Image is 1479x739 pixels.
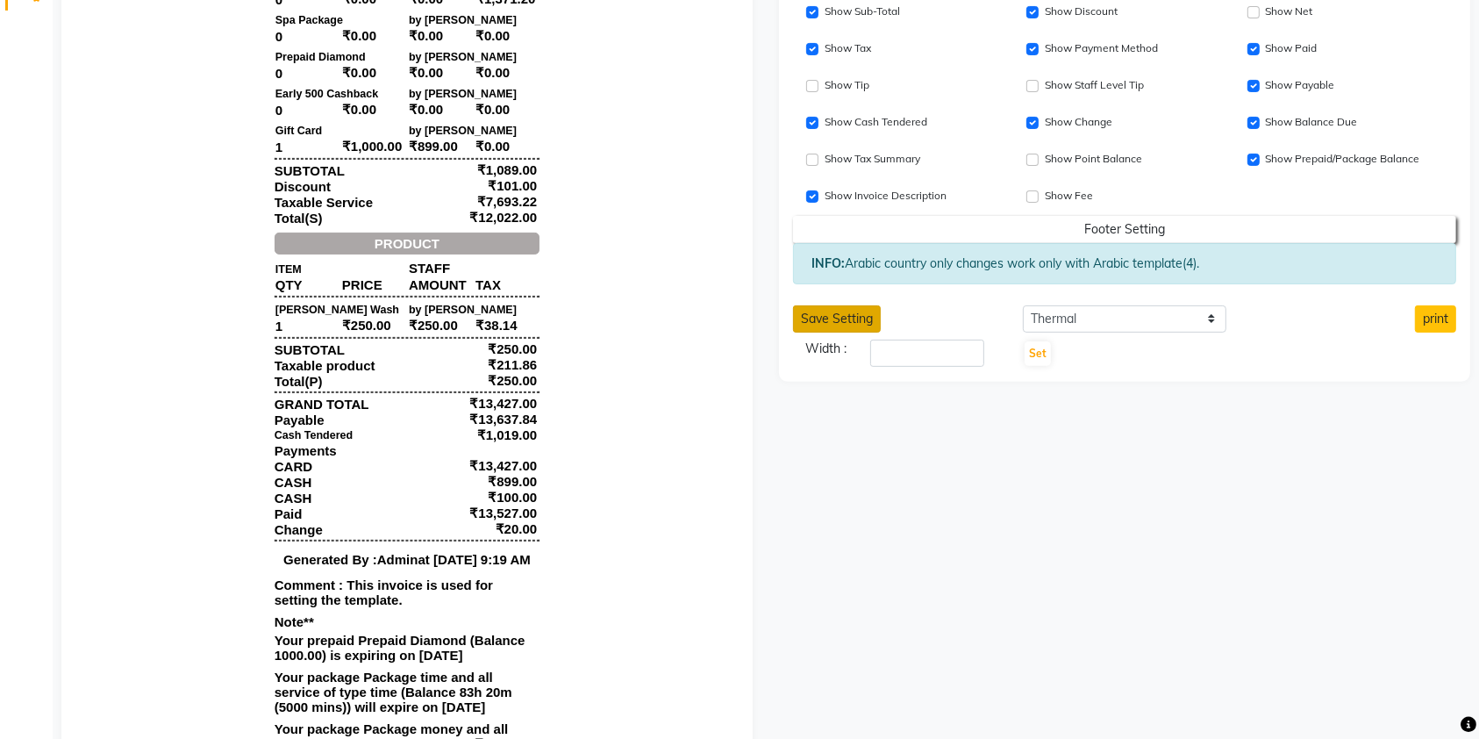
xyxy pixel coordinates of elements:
[266,245,331,262] span: PRICE
[332,635,464,649] small: by [PERSON_NAME]
[199,649,264,666] span: 1
[332,433,397,450] span: ₹0.00
[309,140,438,155] div: 07CCCDD1111B1ZY
[309,170,356,185] div: [DATE]
[301,155,305,170] span: :
[1045,188,1093,204] label: Show Fee
[332,359,397,377] span: ₹0.00
[382,510,464,526] div: ₹101.00
[332,396,397,413] span: ₹0.00
[199,527,297,542] div: Taxable Service
[199,39,464,61] p: GSTN : 06BBBBB1111B1ZE
[382,705,464,721] div: ₹250.00
[199,397,264,413] span: 0
[199,201,464,223] div: service
[301,170,305,185] span: :
[825,77,869,93] label: Show Tip
[811,255,845,271] strong: INFO:
[199,323,264,340] span: 0
[199,674,269,689] div: SUBTOTAL
[399,245,464,262] span: TAX
[399,359,464,377] span: ₹0.00
[266,608,331,625] span: PRICE
[1045,114,1112,130] label: Show Change
[266,359,331,377] span: ₹0.00
[825,114,927,130] label: Show Cash Tendered
[1045,40,1158,56] label: Show Payment Method
[1045,77,1144,93] label: Show Staff Level Tip
[199,419,331,433] small: Early 500 Cashback
[301,140,305,155] span: :
[199,271,331,285] small: Fruit Cleanup
[332,228,464,245] span: STAFF
[1266,4,1313,19] label: Show Net
[1025,341,1051,366] button: Set
[332,649,397,666] span: ₹250.00
[399,285,464,303] span: ₹13.58
[199,511,255,526] div: Discount
[805,340,847,367] span: Width :
[399,322,464,340] span: ₹1,371.20
[301,126,305,140] span: :
[382,542,464,557] div: ₹12,022.00
[199,690,300,705] div: Taxable product
[199,360,264,377] span: 0
[199,140,305,155] div: GSTN
[332,592,464,608] span: STAFF
[332,308,464,322] small: by [PERSON_NAME]
[332,345,464,359] small: by [PERSON_NAME]
[199,170,305,185] div: Date
[266,396,331,413] span: ₹0.00
[382,689,464,705] div: ₹211.86
[199,594,331,608] small: ITEM
[399,649,464,666] span: ₹38.14
[199,126,305,140] div: Name
[199,308,331,322] small: Gold
[793,305,881,333] button: Save Setting
[266,649,331,666] span: ₹250.00
[793,216,1456,243] button: Footer Setting
[309,155,406,170] div: V/2021-22/0008
[825,4,900,19] label: Show Sub-Total
[793,243,1456,284] div: Arabic country only changes work only with Arabic template(4).
[199,456,331,470] small: Gift Card
[199,635,331,649] small: [PERSON_NAME] Wash
[1266,77,1335,93] label: Show Payable
[1266,151,1420,167] label: Show Prepaid/Package Balance
[199,706,247,721] div: Total(P)
[332,382,464,396] small: by [PERSON_NAME]
[309,126,423,140] div: [PERSON_NAME]
[199,608,264,625] span: QTY
[1415,305,1456,333] button: print
[199,434,264,450] span: 0
[825,188,947,204] label: Show Invoice Description
[266,285,331,303] span: ₹89.00
[266,322,331,340] span: ₹0.00
[332,285,397,303] span: ₹89.00
[199,345,331,359] small: Spa Package
[199,61,464,83] p: 8530877634 , 9265804100
[199,14,464,39] h3: ZENESTY SALON LLP
[199,542,247,557] div: Total(S)
[1266,114,1358,130] label: Show Balance Due
[199,564,464,586] div: product
[332,419,464,433] small: by [PERSON_NAME]
[332,456,464,470] small: by [PERSON_NAME]
[382,494,464,510] div: ₹1,089.00
[199,245,264,262] span: QTY
[399,608,464,625] span: TAX
[199,228,331,245] span: ITEM
[332,271,464,285] small: by [PERSON_NAME]
[382,673,464,689] div: ₹250.00
[1045,4,1118,19] label: Show Discount
[199,470,264,487] span: 1
[199,286,264,303] span: 1
[825,151,920,167] label: Show Tax Summary
[382,526,464,542] div: ₹7,693.22
[199,382,331,396] small: Prepaid Diamond
[266,470,331,487] span: ₹1,000.00
[1266,40,1318,56] label: Show Paid
[1045,151,1142,167] label: Show Point Balance
[332,245,397,262] span: AMOUNT
[399,396,464,413] span: ₹0.00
